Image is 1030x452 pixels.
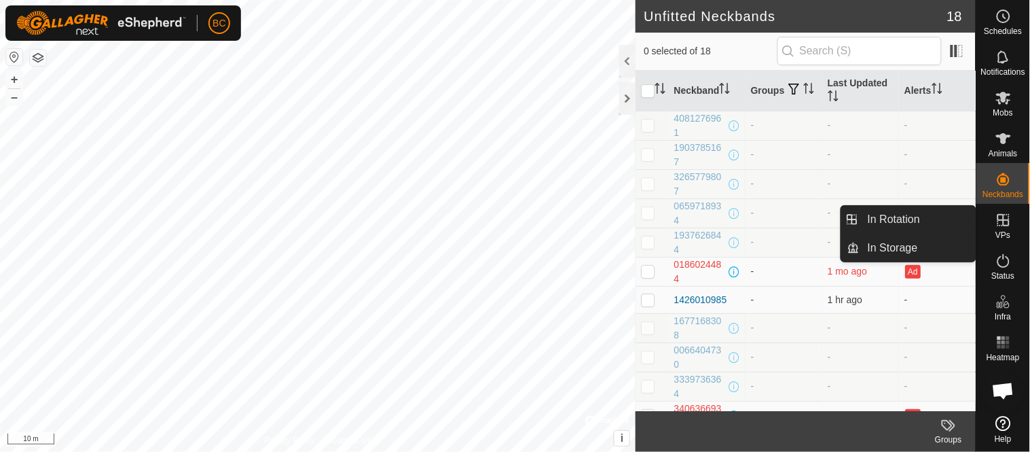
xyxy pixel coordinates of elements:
[899,313,976,343] td: -
[213,16,225,31] span: BC
[841,206,976,233] li: In Rotation
[828,410,858,421] span: 16 Sept 2025, 4:02 pm
[746,71,822,111] th: Groups
[841,234,976,262] li: In Storage
[868,211,920,228] span: In Rotation
[828,178,831,189] span: -
[828,237,831,247] span: -
[16,11,186,35] img: Gallagher Logo
[674,314,726,343] div: 1677168308
[828,322,831,333] span: -
[828,92,839,103] p-sorticon: Activate to sort
[947,6,962,27] span: 18
[674,372,726,401] div: 3339736364
[746,257,822,286] td: -
[899,140,976,169] td: -
[899,111,976,140] td: -
[995,231,1010,239] span: VPs
[822,71,899,111] th: Last Updated
[860,234,976,262] a: In Storage
[644,44,777,58] span: 0 selected of 18
[614,431,629,446] button: i
[899,198,976,228] td: -
[6,71,22,88] button: +
[976,411,1030,449] a: Help
[993,109,1013,117] span: Mobs
[995,435,1012,443] span: Help
[899,372,976,401] td: -
[828,351,831,362] span: -
[674,228,726,257] div: 1937626844
[868,240,918,256] span: In Storage
[905,265,920,279] button: Ad
[674,170,726,198] div: 3265779807
[828,266,867,277] span: 22 Aug 2025, 5:32 pm
[984,27,1022,35] span: Schedules
[655,85,665,96] p-sorticon: Activate to sort
[921,434,976,446] div: Groups
[621,432,623,444] span: i
[746,228,822,257] td: -
[803,85,814,96] p-sorticon: Activate to sort
[828,149,831,160] span: -
[828,207,831,218] span: -
[746,169,822,198] td: -
[983,370,1024,411] div: Open chat
[674,141,726,169] div: 1903785167
[674,258,726,286] div: 0186024484
[899,286,976,313] td: -
[777,37,942,65] input: Search (S)
[674,111,726,140] div: 4081276961
[982,190,1023,198] span: Neckbands
[991,272,1014,280] span: Status
[899,169,976,198] td: -
[995,313,1011,321] span: Infra
[905,409,920,423] button: Ad
[746,372,822,401] td: -
[932,85,942,96] p-sorticon: Activate to sort
[746,140,822,169] td: -
[6,49,22,65] button: Reset Map
[989,150,1018,158] span: Animals
[674,199,726,228] div: 0659718934
[30,50,46,66] button: Map Layers
[674,293,726,307] div: 1426010985
[828,120,831,131] span: -
[331,434,371,447] a: Contact Us
[668,71,745,111] th: Neckband
[860,206,976,233] a: In Rotation
[899,71,976,111] th: Alerts
[828,294,862,305] span: 2 Oct 2025, 11:02 am
[828,381,831,392] span: -
[746,111,822,140] td: -
[644,8,946,24] h2: Unfitted Neckbands
[264,434,315,447] a: Privacy Policy
[674,402,726,430] div: 3406366931
[899,343,976,372] td: -
[6,89,22,105] button: –
[719,85,730,96] p-sorticon: Activate to sort
[746,343,822,372] td: -
[981,68,1025,76] span: Notifications
[746,313,822,343] td: -
[746,198,822,228] td: -
[746,286,822,313] td: -
[746,401,822,430] td: -
[674,343,726,372] div: 0066404730
[987,353,1020,362] span: Heatmap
